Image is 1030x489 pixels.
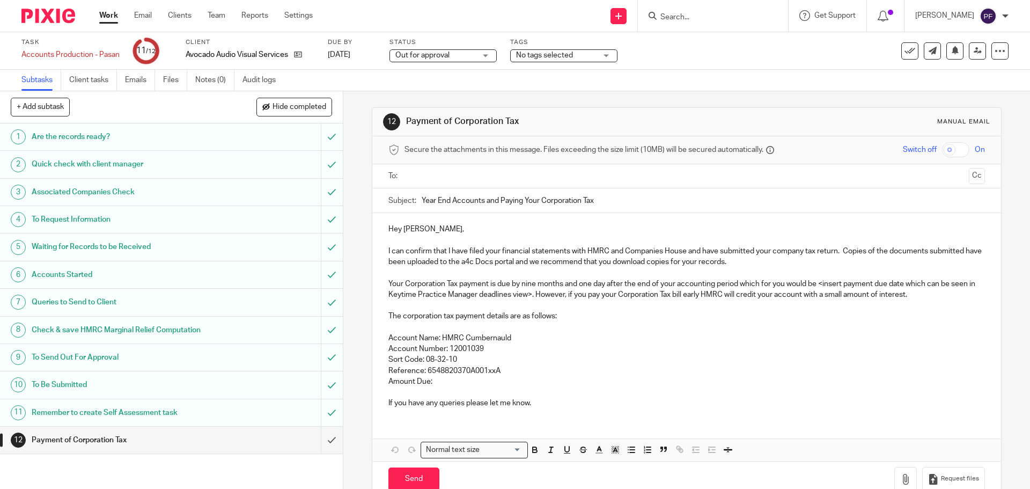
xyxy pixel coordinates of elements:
[32,349,217,366] h1: To Send Out For Approval
[388,398,984,408] p: If you have any queries please let me know.
[136,45,156,57] div: 11
[69,70,117,91] a: Client tasks
[11,377,26,392] div: 10
[32,294,217,310] h1: Queries to Send to Client
[388,354,984,365] p: Sort Code: 08-32-10
[937,118,990,126] div: Manual email
[208,10,225,21] a: Team
[404,144,763,155] span: Secure the attachments in this message. Files exceeding the size limit (10MB) will be secured aut...
[11,295,26,310] div: 7
[406,116,710,127] h1: Payment of Corporation Tax
[32,432,217,448] h1: Payment of Corporation Tax
[32,129,217,145] h1: Are the records ready?
[814,12,856,19] span: Get Support
[125,70,155,91] a: Emails
[388,279,984,301] p: Your Corporation Tax payment is due by nine months and one day after the end of your accounting p...
[32,267,217,283] h1: Accounts Started
[134,10,152,21] a: Email
[395,52,450,59] span: Out for approval
[516,52,573,59] span: No tags selected
[11,212,26,227] div: 4
[423,444,482,456] span: Normal text size
[915,10,974,21] p: [PERSON_NAME]
[11,350,26,365] div: 9
[163,70,187,91] a: Files
[941,475,979,483] span: Request files
[11,98,70,116] button: + Add subtask
[388,333,984,344] p: Account Name: HMRC Cumbernauld
[32,211,217,228] h1: To Request Information
[32,322,217,338] h1: Check & save HMRC Marginal Relief Computation
[195,70,234,91] a: Notes (0)
[284,10,313,21] a: Settings
[242,70,284,91] a: Audit logs
[388,246,984,268] p: I can confirm that I have filed your financial statements with HMRC and Companies House and have ...
[99,10,118,21] a: Work
[186,49,289,60] p: Avocado Audio Visual Services Ltd
[241,10,268,21] a: Reports
[975,144,985,155] span: On
[510,38,617,47] label: Tags
[11,185,26,200] div: 3
[388,344,984,354] p: Account Number: 12001039
[11,433,26,448] div: 12
[11,323,26,338] div: 8
[388,311,984,322] p: The corporation tax payment details are as follows:
[388,224,984,235] p: Hey [PERSON_NAME],
[11,157,26,172] div: 2
[273,103,326,112] span: Hide completed
[146,48,156,54] small: /12
[980,8,997,25] img: svg%3E
[21,49,120,60] div: Accounts Production - Pasan
[21,9,75,23] img: Pixie
[32,239,217,255] h1: Waiting for Records to be Received
[168,10,192,21] a: Clients
[21,38,120,47] label: Task
[388,376,984,387] p: Amount Due:
[903,144,937,155] span: Switch off
[383,113,400,130] div: 12
[328,51,350,59] span: [DATE]
[256,98,332,116] button: Hide completed
[388,195,416,206] label: Subject:
[659,13,756,23] input: Search
[11,405,26,420] div: 11
[388,366,984,376] p: Reference: 6548820370A001xxA
[11,240,26,255] div: 5
[389,38,497,47] label: Status
[32,405,217,421] h1: Remember to create Self Assessment task
[328,38,376,47] label: Due by
[32,156,217,172] h1: Quick check with client manager
[483,444,521,456] input: Search for option
[21,70,61,91] a: Subtasks
[969,168,985,184] button: Cc
[32,377,217,393] h1: To Be Submitted
[32,184,217,200] h1: Associated Companies Check
[421,442,528,458] div: Search for option
[11,267,26,282] div: 6
[388,171,400,181] label: To:
[11,129,26,144] div: 1
[186,38,314,47] label: Client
